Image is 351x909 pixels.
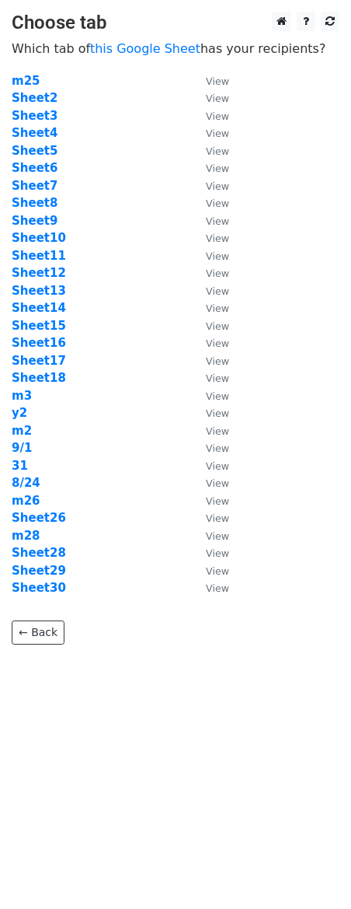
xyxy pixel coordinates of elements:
small: View [206,337,229,349]
a: View [190,581,229,595]
a: Sheet11 [12,249,66,263]
a: View [190,354,229,368]
a: this Google Sheet [90,41,200,56]
small: View [206,75,229,87]
a: m2 [12,424,32,438]
a: Sheet2 [12,91,57,105]
small: View [206,267,229,279]
a: Sheet5 [12,144,57,158]
small: View [206,425,229,437]
small: View [206,302,229,314]
a: Sheet16 [12,336,66,350]
a: View [190,91,229,105]
a: View [190,371,229,385]
a: ← Back [12,621,64,645]
a: Sheet26 [12,511,66,525]
small: View [206,547,229,559]
a: View [190,476,229,490]
small: View [206,442,229,454]
a: View [190,406,229,420]
strong: Sheet12 [12,266,66,280]
small: View [206,145,229,157]
a: Sheet28 [12,546,66,560]
strong: Sheet7 [12,179,57,193]
a: View [190,494,229,508]
a: View [190,249,229,263]
a: View [190,179,229,193]
a: Sheet30 [12,581,66,595]
a: Sheet8 [12,196,57,210]
small: View [206,215,229,227]
a: Sheet6 [12,161,57,175]
a: View [190,336,229,350]
small: View [206,372,229,384]
a: View [190,144,229,158]
small: View [206,460,229,472]
a: Sheet14 [12,301,66,315]
a: View [190,546,229,560]
a: View [190,109,229,123]
small: View [206,582,229,594]
a: y2 [12,406,27,420]
a: View [190,424,229,438]
a: Sheet29 [12,564,66,578]
a: View [190,441,229,455]
small: View [206,512,229,524]
a: View [190,196,229,210]
a: 9/1 [12,441,32,455]
a: Sheet4 [12,126,57,140]
a: m26 [12,494,40,508]
small: View [206,198,229,209]
a: View [190,161,229,175]
a: View [190,214,229,228]
a: Sheet15 [12,319,66,333]
a: Sheet3 [12,109,57,123]
strong: Sheet17 [12,354,66,368]
a: View [190,511,229,525]
strong: Sheet18 [12,371,66,385]
a: m28 [12,529,40,543]
a: m3 [12,389,32,403]
small: View [206,320,229,332]
a: Sheet13 [12,284,66,298]
small: View [206,285,229,297]
small: View [206,390,229,402]
a: Sheet10 [12,231,66,245]
small: View [206,355,229,367]
h3: Choose tab [12,12,339,34]
a: View [190,529,229,543]
small: View [206,530,229,542]
small: View [206,407,229,419]
a: m25 [12,74,40,88]
a: View [190,301,229,315]
small: View [206,495,229,507]
a: 8/24 [12,476,40,490]
a: View [190,126,229,140]
a: View [190,389,229,403]
strong: 31 [12,459,28,473]
a: Sheet9 [12,214,57,228]
small: View [206,250,229,262]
